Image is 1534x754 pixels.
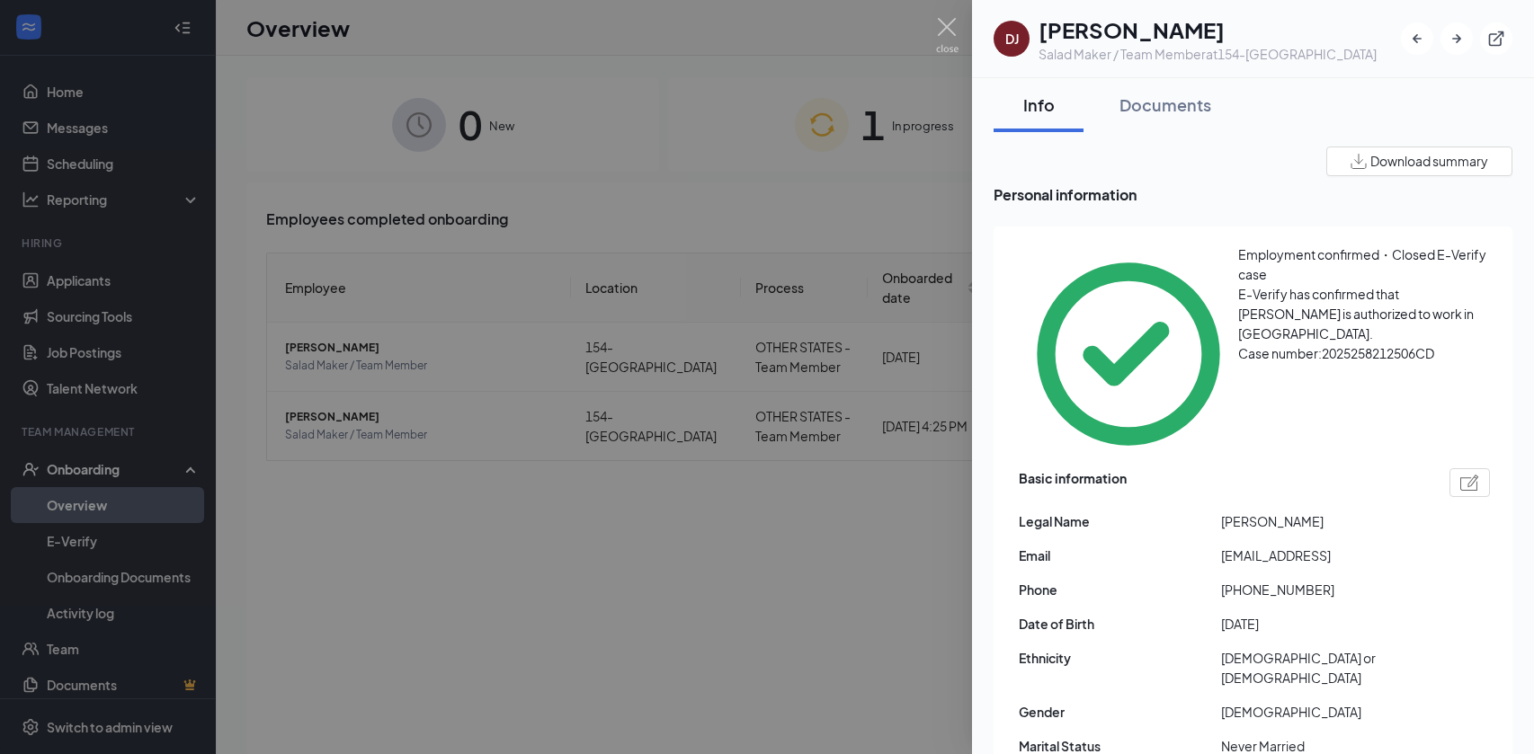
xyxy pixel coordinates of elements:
[1221,614,1423,634] span: [DATE]
[1005,30,1019,48] div: DJ
[1221,580,1423,599] span: [PHONE_NUMBER]
[1238,246,1486,282] span: Employment confirmed・Closed E-Verify case
[1238,345,1434,361] span: Case number: 2025258212506CD
[1221,648,1423,687] span: [DEMOGRAPHIC_DATA] or [DEMOGRAPHIC_DATA]
[1221,511,1423,531] span: [PERSON_NAME]
[1487,30,1505,48] svg: ExternalLink
[1012,93,1066,116] div: Info
[1408,30,1426,48] svg: ArrowLeftNew
[1039,14,1377,45] h1: [PERSON_NAME]
[1119,93,1211,116] div: Documents
[1019,511,1221,531] span: Legal Name
[1401,22,1433,55] button: ArrowLeftNew
[1221,546,1423,565] span: [EMAIL_ADDRESS]
[1019,702,1221,722] span: Gender
[1019,546,1221,565] span: Email
[1440,22,1473,55] button: ArrowRight
[1238,286,1474,342] span: E-Verify has confirmed that [PERSON_NAME] is authorized to work in [GEOGRAPHIC_DATA].
[1019,468,1127,497] span: Basic information
[1221,702,1423,722] span: [DEMOGRAPHIC_DATA]
[1480,22,1512,55] button: ExternalLink
[1039,45,1377,63] div: Salad Maker / Team Member at 154-[GEOGRAPHIC_DATA]
[1326,146,1512,176] button: Download summary
[994,183,1512,206] span: Personal information
[1019,648,1221,668] span: Ethnicity
[1019,244,1238,464] svg: CheckmarkCircle
[1448,30,1466,48] svg: ArrowRight
[1019,614,1221,634] span: Date of Birth
[1370,152,1488,171] span: Download summary
[1019,580,1221,599] span: Phone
